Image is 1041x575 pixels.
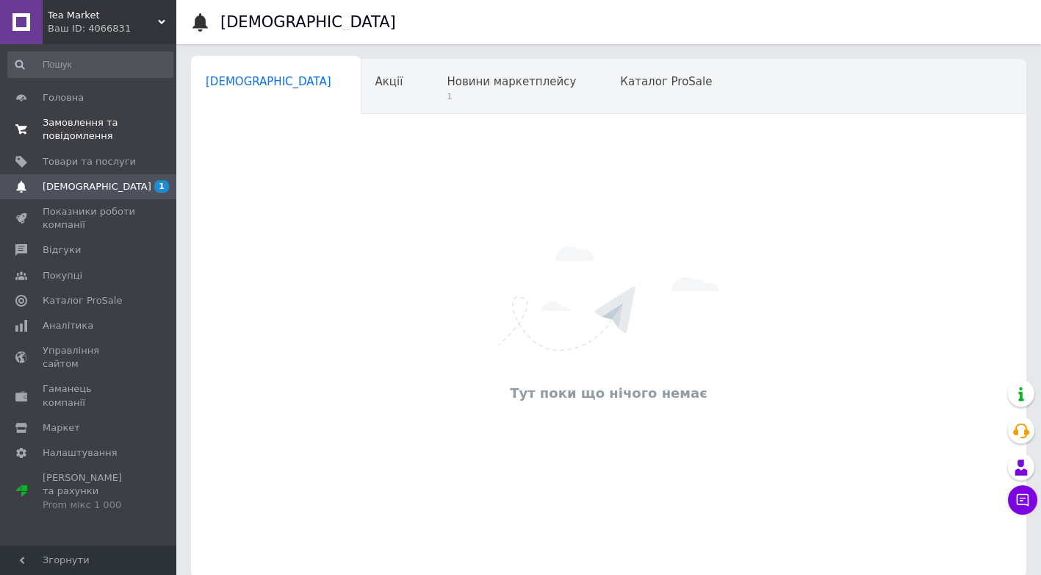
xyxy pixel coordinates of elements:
[43,243,81,257] span: Відгуки
[43,155,136,168] span: Товари та послуги
[48,22,176,35] div: Ваш ID: 4066831
[220,13,396,31] h1: [DEMOGRAPHIC_DATA]
[43,180,151,193] span: [DEMOGRAPHIC_DATA]
[43,446,118,460] span: Налаштування
[447,75,576,88] span: Новини маркетплейсу
[7,51,173,78] input: Пошук
[43,344,136,371] span: Управління сайтом
[206,75,331,88] span: [DEMOGRAPHIC_DATA]
[43,421,80,435] span: Маркет
[48,9,158,22] span: Tea Market
[43,205,136,232] span: Показники роботи компанії
[43,319,93,332] span: Аналітика
[198,384,1019,402] div: Тут поки що нічого немає
[43,471,136,512] span: [PERSON_NAME] та рахунки
[43,91,84,104] span: Головна
[43,382,136,409] span: Гаманець компанії
[43,499,136,512] div: Prom мікс 1 000
[1008,485,1037,515] button: Чат з покупцем
[620,75,712,88] span: Каталог ProSale
[375,75,403,88] span: Акції
[154,180,169,193] span: 1
[447,91,576,102] span: 1
[43,116,136,143] span: Замовлення та повідомлення
[43,294,122,307] span: Каталог ProSale
[43,269,82,282] span: Покупці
